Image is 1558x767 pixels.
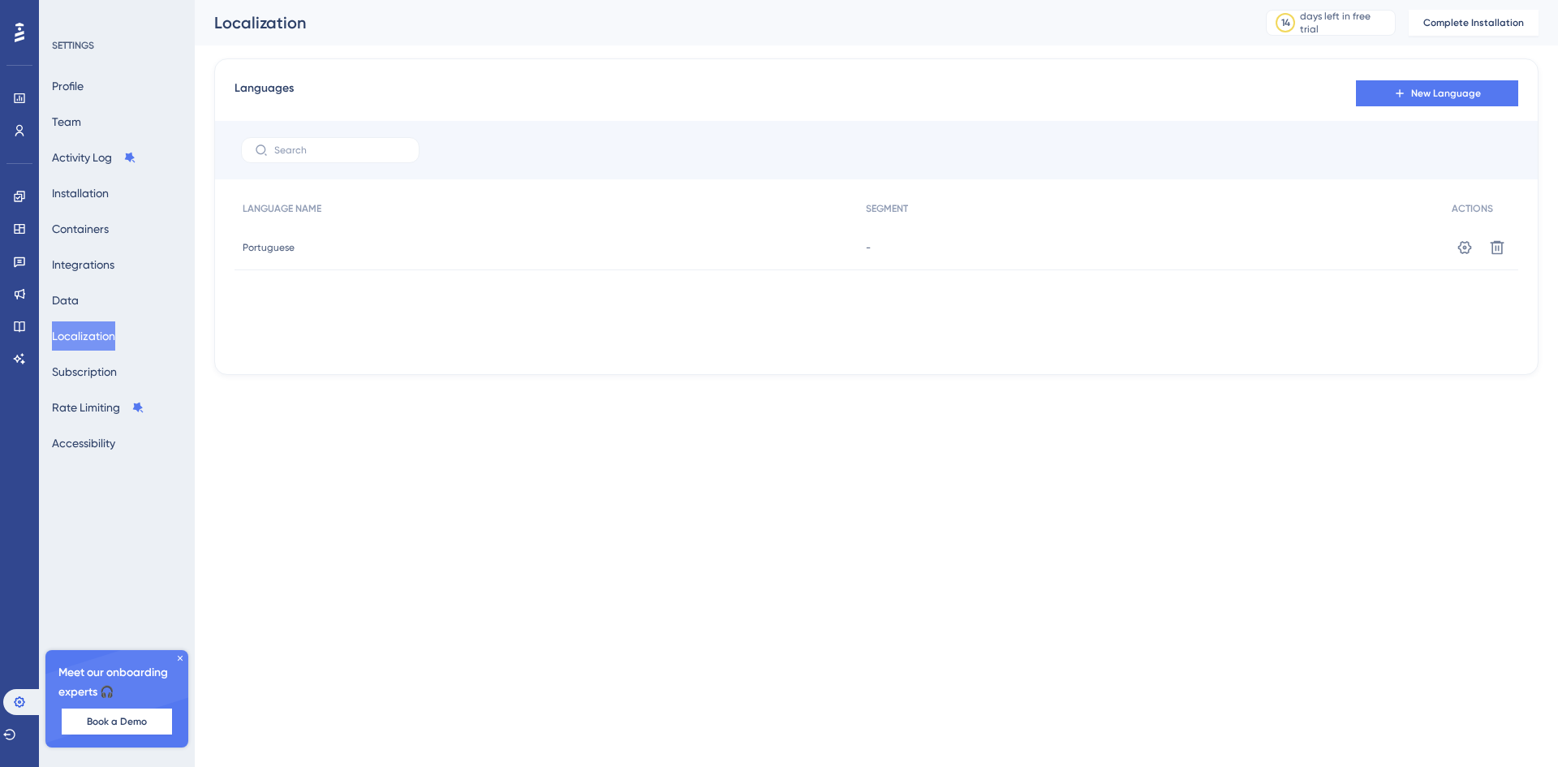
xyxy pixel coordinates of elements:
span: Meet our onboarding experts 🎧 [58,663,175,702]
input: Search [274,144,406,156]
span: Book a Demo [87,715,147,728]
span: Complete Installation [1423,16,1524,29]
button: Integrations [52,250,114,279]
span: Portuguese [243,241,295,254]
button: Team [52,107,81,136]
div: days left in free trial [1300,10,1390,36]
button: Activity Log [52,143,136,172]
div: 14 [1281,16,1290,29]
span: SEGMENT [866,202,908,215]
button: New Language [1356,80,1518,106]
div: Localization [214,11,1225,34]
button: Book a Demo [62,709,172,735]
button: Profile [52,71,84,101]
button: Rate Limiting [52,393,144,422]
span: - [866,241,871,254]
button: Containers [52,214,109,243]
span: LANGUAGE NAME [243,202,321,215]
div: SETTINGS [52,39,183,52]
button: Accessibility [52,429,115,458]
button: Installation [52,179,109,208]
button: Subscription [52,357,117,386]
button: Localization [52,321,115,351]
span: ACTIONS [1452,202,1493,215]
button: Complete Installation [1409,10,1539,36]
span: New Language [1411,87,1481,100]
button: Data [52,286,79,315]
span: Languages [235,79,294,108]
